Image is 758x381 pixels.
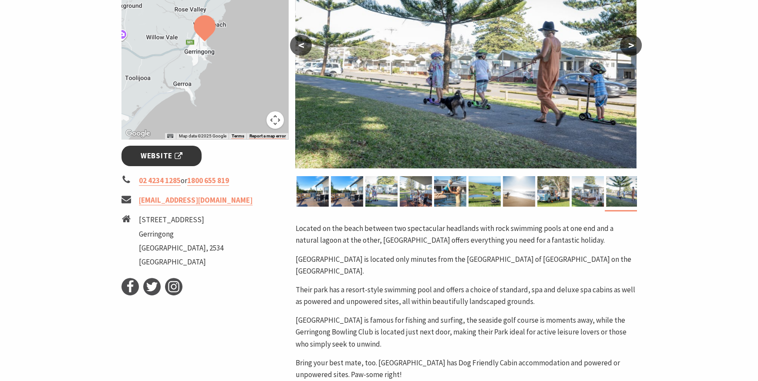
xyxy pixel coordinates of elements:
[290,35,312,56] button: <
[121,175,289,187] li: or
[606,176,638,207] img: Werri Beach Holiday Park - Dog Friendly
[179,134,226,138] span: Map data ©2025 Google
[295,254,637,277] p: [GEOGRAPHIC_DATA] is located only minutes from the [GEOGRAPHIC_DATA] of [GEOGRAPHIC_DATA] on the ...
[295,284,637,307] p: Their park has a resort-style swimming pool and offers a choice of standard, spa and deluxe spa c...
[434,176,466,207] img: Swimming Pool - Werri Beach Holiday Park
[139,214,223,226] li: [STREET_ADDRESS]
[266,111,284,129] button: Map camera controls
[295,357,637,381] p: Bring your best mate, too. [GEOGRAPHIC_DATA] has Dog Friendly Cabin accommodation and powered or ...
[124,128,152,139] img: Google
[296,176,329,207] img: Cabin deck at Werri Beach Holiday Park
[231,134,244,139] a: Terms (opens in new tab)
[295,314,637,350] p: [GEOGRAPHIC_DATA] is famous for fishing and surfing, the seaside golf course is moments away, whi...
[620,35,642,56] button: >
[139,176,181,186] a: 02 4234 1285
[139,256,223,268] li: [GEOGRAPHIC_DATA]
[503,176,535,207] img: Surfing Spot, Werri Beach Holiday Park
[141,150,182,162] span: Website
[187,176,229,186] a: 1800 655 819
[167,133,173,139] button: Keyboard shortcuts
[124,128,152,139] a: Open this area in Google Maps (opens a new window)
[468,176,501,207] img: Werri Beach Holiday Park
[139,228,223,240] li: Gerringong
[572,176,604,207] img: Werri Beach Holiday Park, Dog Friendly
[139,195,253,205] a: [EMAIL_ADDRESS][DOMAIN_NAME]
[295,223,637,246] p: Located on the beach between two spectacular headlands with rock swimming pools at one end and a ...
[249,134,286,139] a: Report a map error
[139,242,223,254] li: [GEOGRAPHIC_DATA], 2534
[331,176,363,207] img: Cabin deck at Werri Beach Holiday Park
[537,176,569,207] img: Werri Beach Holiday Park, Gerringong
[121,146,202,166] a: Website
[365,176,398,207] img: Werri Beach Holiday Park, Gerringong
[400,176,432,207] img: Private Balcony - Holiday Cabin Werri Beach Holiday Park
